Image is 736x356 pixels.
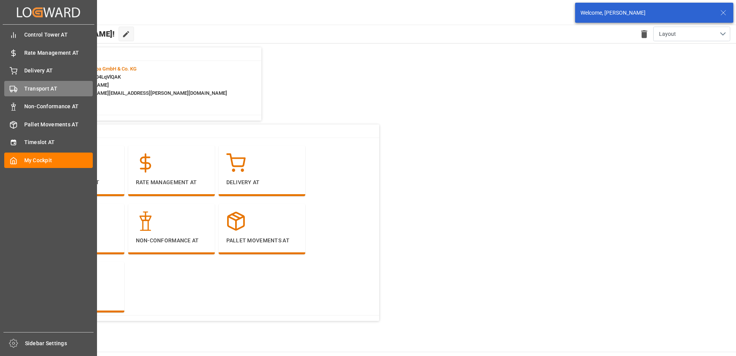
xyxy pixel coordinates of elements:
span: Pallet Movements AT [24,121,93,129]
a: My Cockpit [4,153,93,168]
span: Rate Management AT [24,49,93,57]
a: Rate Management AT [4,45,93,60]
p: Delivery AT [226,178,298,186]
a: Delivery AT [4,63,93,78]
a: Timeslot AT [4,135,93,150]
p: Pallet Movements AT [226,237,298,245]
p: Rate Management AT [136,178,207,186]
span: : [69,66,137,72]
span: Melitta Europa GmbH & Co. KG [70,66,137,72]
span: : [PERSON_NAME][EMAIL_ADDRESS][PERSON_NAME][DOMAIN_NAME] [69,90,227,96]
a: Pallet Movements AT [4,117,93,132]
span: Sidebar Settings [25,339,94,348]
div: Welcome, [PERSON_NAME] [580,9,713,17]
span: Control Tower AT [24,31,93,39]
span: Transport AT [24,85,93,93]
p: Non-Conformance AT [136,237,207,245]
button: open menu [653,27,730,41]
span: Non-Conformance AT [24,102,93,111]
a: Non-Conformance AT [4,99,93,114]
span: Timeslot AT [24,138,93,146]
span: Hello [PERSON_NAME]! [32,27,115,41]
span: Layout [659,30,676,38]
span: My Cockpit [24,156,93,165]
span: Delivery AT [24,67,93,75]
a: Transport AT [4,81,93,96]
a: Control Tower AT [4,27,93,42]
